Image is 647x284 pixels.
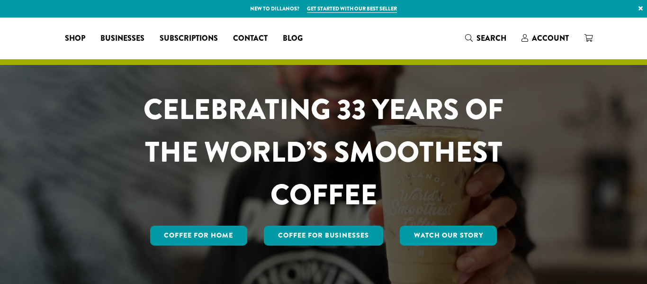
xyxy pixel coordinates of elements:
[116,88,531,216] h1: CELEBRATING 33 YEARS OF THE WORLD’S SMOOTHEST COFFEE
[65,33,85,45] span: Shop
[532,33,569,44] span: Account
[476,33,506,44] span: Search
[400,226,497,246] a: Watch Our Story
[458,30,514,46] a: Search
[264,226,383,246] a: Coffee For Businesses
[57,31,93,46] a: Shop
[100,33,144,45] span: Businesses
[150,226,248,246] a: Coffee for Home
[233,33,268,45] span: Contact
[160,33,218,45] span: Subscriptions
[283,33,303,45] span: Blog
[307,5,397,13] a: Get started with our best seller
